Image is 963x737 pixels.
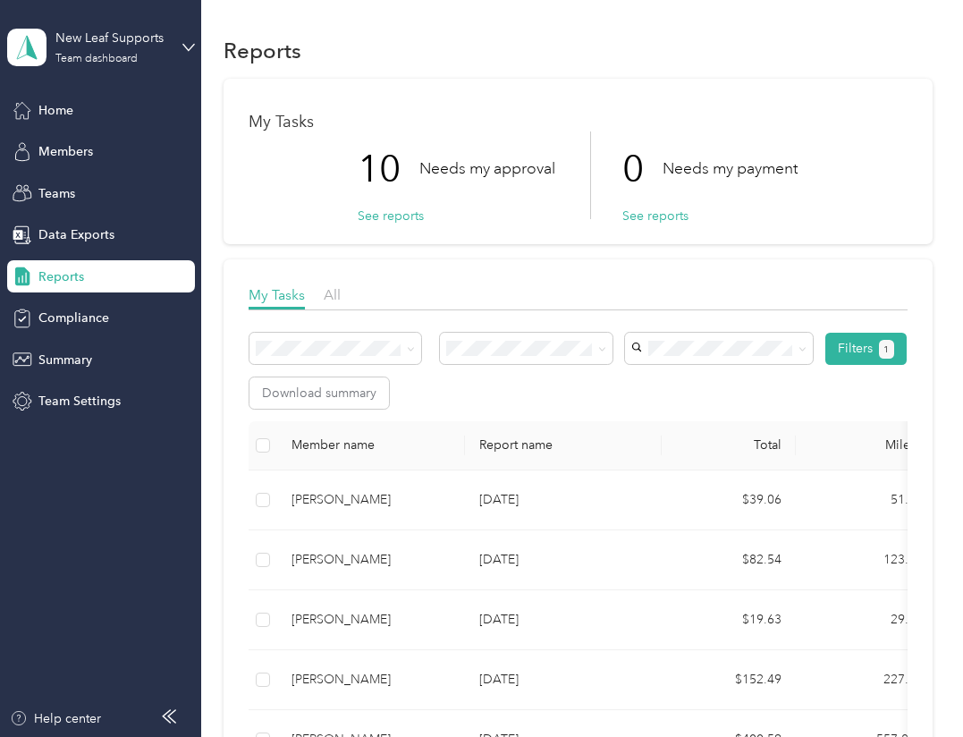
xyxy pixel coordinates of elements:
[358,131,419,207] p: 10
[479,490,647,510] p: [DATE]
[55,29,167,47] div: New Leaf Supports
[38,184,75,203] span: Teams
[676,437,781,453] div: Total
[662,470,796,530] td: $39.06
[10,709,101,728] button: Help center
[796,470,930,530] td: 51.8
[38,351,92,369] span: Summary
[38,142,93,161] span: Members
[662,590,796,650] td: $19.63
[796,530,930,590] td: 123.2
[38,392,121,411] span: Team Settings
[662,530,796,590] td: $82.54
[622,207,688,225] button: See reports
[419,157,555,180] p: Needs my approval
[38,101,73,120] span: Home
[291,670,451,690] div: [PERSON_NAME]
[38,267,84,286] span: Reports
[249,113,908,131] h1: My Tasks
[224,41,301,60] h1: Reports
[879,340,894,359] button: 1
[55,54,138,64] div: Team dashboard
[883,342,889,358] span: 1
[249,286,305,303] span: My Tasks
[291,610,451,630] div: [PERSON_NAME]
[249,377,389,409] button: Download summary
[479,610,647,630] p: [DATE]
[324,286,341,303] span: All
[662,650,796,710] td: $152.49
[38,309,109,327] span: Compliance
[622,131,663,207] p: 0
[796,650,930,710] td: 227.6
[810,437,916,453] div: Miles
[277,421,465,470] th: Member name
[663,157,798,180] p: Needs my payment
[291,437,451,453] div: Member name
[825,333,907,365] button: Filters1
[291,550,451,570] div: [PERSON_NAME]
[863,637,963,737] iframe: Everlance-gr Chat Button Frame
[465,421,662,470] th: Report name
[479,550,647,570] p: [DATE]
[291,490,451,510] div: [PERSON_NAME]
[796,590,930,650] td: 29.3
[38,225,114,244] span: Data Exports
[479,670,647,690] p: [DATE]
[358,207,424,225] button: See reports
